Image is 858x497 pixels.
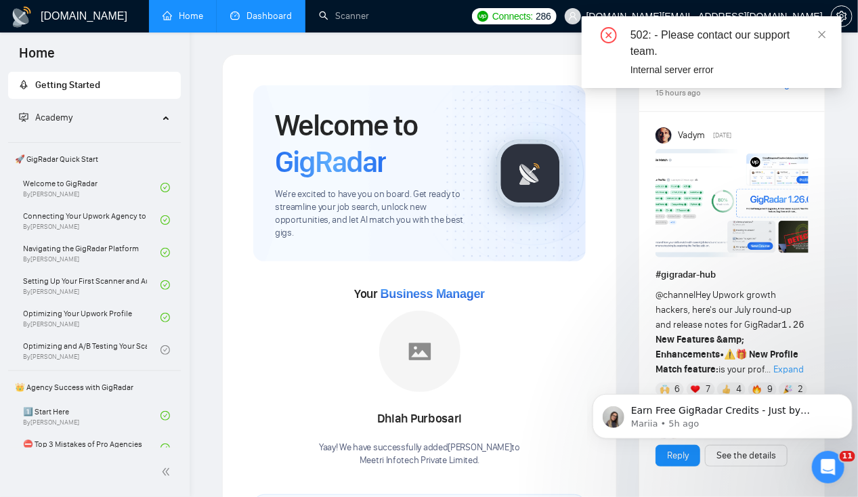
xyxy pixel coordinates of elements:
span: Academy [35,112,72,123]
img: upwork-logo.png [477,11,488,22]
a: Optimizing Your Upwork ProfileBy[PERSON_NAME] [23,303,160,332]
h1: # gigradar-hub [656,267,809,282]
code: 1.26 [781,320,805,330]
span: 286 [536,9,551,24]
span: double-left [161,465,175,479]
span: check-circle [160,345,170,355]
span: check-circle [160,215,170,225]
a: searchScanner [319,10,369,22]
span: Your [354,286,485,301]
a: setting [831,11,853,22]
span: user [568,12,578,21]
span: rocket [19,80,28,89]
span: Vadym [678,128,705,143]
a: Reply [667,448,689,463]
span: GigRadar [275,144,386,180]
img: placeholder.png [379,311,460,392]
span: check-circle [160,183,170,192]
div: 502: - Please contact our support team. [630,27,825,60]
img: F09AC4U7ATU-image.png [656,149,818,257]
span: [DATE] [714,129,732,142]
span: Getting Started [35,79,100,91]
li: Getting Started [8,72,181,99]
span: Expand [773,364,804,375]
a: Optimizing and A/B Testing Your Scanner for Better ResultsBy[PERSON_NAME] [23,335,160,365]
span: We're excited to have you on board. Get ready to streamline your job search, unlock new opportuni... [275,188,475,240]
span: Academy [19,112,72,123]
span: check-circle [160,411,170,420]
span: check-circle [160,444,170,453]
span: close-circle [601,27,617,43]
button: setting [831,5,853,27]
span: 🚀 GigRadar Quick Start [9,146,179,173]
a: Connecting Your Upwork Agency to GigRadarBy[PERSON_NAME] [23,205,160,235]
span: fund-projection-screen [19,112,28,122]
a: homeHome [163,10,203,22]
span: @channel [656,289,695,301]
a: Navigating the GigRadar PlatformBy[PERSON_NAME] [23,238,160,267]
span: check-circle [160,313,170,322]
span: Connects: [492,9,533,24]
span: 👑 Agency Success with GigRadar [9,374,179,401]
span: 🎁 [735,349,747,360]
a: ⛔ Top 3 Mistakes of Pro Agencies [23,433,160,463]
img: gigradar-logo.png [496,139,564,207]
span: 11 [840,451,855,462]
span: check-circle [160,280,170,290]
img: logo [11,6,33,28]
strong: New Features &amp; Enhancements [656,334,744,360]
div: Dhiah Purbosari [319,408,520,431]
span: Hey Upwork growth hackers, here's our July round-up and release notes for GigRadar • is your prof... [656,289,805,375]
span: Home [8,43,66,72]
a: Setting Up Your First Scanner and Auto-BidderBy[PERSON_NAME] [23,270,160,300]
p: Meetri Infotech Private Limited . [319,454,520,467]
h1: Welcome to [275,107,475,180]
div: Yaay! We have successfully added [PERSON_NAME] to [319,441,520,467]
a: dashboardDashboard [230,10,292,22]
span: close [817,30,827,39]
span: Business Manager [381,287,485,301]
img: Vadym [656,127,672,144]
iframe: Intercom notifications message [587,366,858,460]
a: See the details [716,448,776,463]
div: Internal server error [630,62,825,77]
span: ⚠️ [724,349,735,360]
span: check-circle [160,248,170,257]
span: setting [832,11,852,22]
iframe: Intercom live chat [812,451,844,483]
a: Welcome to GigRadarBy[PERSON_NAME] [23,173,160,202]
a: 1️⃣ Start HereBy[PERSON_NAME] [23,401,160,431]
